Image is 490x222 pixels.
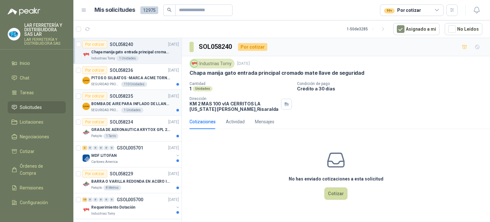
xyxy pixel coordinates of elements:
p: BOMBA DE AIRE PARA INFLADO DE LLANTAS DE BICICLETA [91,101,171,107]
a: Licitaciones [8,116,66,128]
a: Configuración [8,196,66,209]
img: Company Logo [8,28,20,40]
p: GRASA DE AERONAUTICA KRYTOX GPL 207 (SE ADJUNTA IMAGEN DE REFERENCIA) [91,127,171,133]
p: [DATE] [168,119,179,125]
p: GSOL005701 [117,146,143,150]
p: [DATE] [168,145,179,151]
img: Company Logo [82,51,90,58]
p: BARRA O VARILLA REDONDA EN ACERO INOXIDABLE DE 2" O 50 MM [91,179,171,185]
div: 1 Unidades [116,56,138,61]
span: 12975 [140,6,158,14]
p: [DATE] [168,171,179,177]
span: Solicitudes [20,104,42,111]
p: LAR FERRETERÍA Y DISTRIBUIDORA SAS LAR [24,23,66,36]
p: KM 2 MAS 100 vIA CERRITOS LA [US_STATE] [PERSON_NAME] , Risaralda [189,101,278,112]
img: Company Logo [191,60,198,67]
p: [DATE] [168,93,179,99]
a: Tareas [8,87,66,99]
h3: SOL058240 [199,42,233,52]
a: Remisiones [8,182,66,194]
a: Por cotizarSOL058229[DATE] Company LogoBARRA O VARILLA REDONDA EN ACERO INOXIDABLE DE 2" O 50 MMP... [73,167,182,193]
div: Cotizaciones [189,118,216,125]
span: Configuración [20,199,48,206]
div: Mensajes [255,118,274,125]
div: 1 Unidades [121,108,143,113]
a: Órdenes de Compra [8,160,66,179]
p: Patojito [91,185,102,190]
a: Cotizar [8,145,66,157]
p: SOL058235 [110,94,133,98]
div: 99+ [384,8,395,13]
p: SOL058234 [110,120,133,124]
span: search [167,8,172,12]
p: Requerimiento Dotación [91,204,135,211]
h1: Mis solicitudes [94,5,135,15]
a: Solicitudes [8,101,66,113]
a: Por cotizarSOL058236[DATE] Company LogoPITOS O SILBATOS -MARCA ACME TORNADO 635SEGURIDAD PROVISER... [73,64,182,90]
p: SOL058236 [110,68,133,73]
span: Remisiones [20,184,43,191]
div: Actividad [226,118,245,125]
p: SOL058229 [110,172,133,176]
p: Condición de pago [297,81,487,86]
p: PITOS O SILBATOS -MARCA ACME TORNADO 635 [91,75,171,81]
p: SOL058240 [110,42,133,47]
div: Industrias Tomy [189,59,234,68]
img: Company Logo [82,206,90,214]
p: [DATE] [168,42,179,48]
img: Company Logo [82,103,90,110]
a: Por cotizarSOL058240[DATE] Company LogoChapa manija gato entrada principal cromado mate llave de ... [73,38,182,64]
div: 0 [109,146,114,150]
img: Company Logo [82,128,90,136]
div: Por cotizar [82,41,107,48]
span: Tareas [20,89,34,96]
div: Por cotizar [82,66,107,74]
span: Inicio [20,60,30,67]
div: 0 [99,146,103,150]
p: Patojito [91,134,102,139]
div: Por cotizar [82,170,107,178]
p: 1 [189,86,191,91]
div: Por cotizar [82,118,107,126]
button: Asignado a mi [393,23,440,35]
a: Por cotizarSOL058234[DATE] Company LogoGRASA DE AERONAUTICA KRYTOX GPL 207 (SE ADJUNTA IMAGEN DE ... [73,116,182,142]
div: 0 [99,197,103,202]
p: GSOL005700 [117,197,143,202]
span: Órdenes de Compra [20,163,60,177]
img: Logo peakr [8,8,40,15]
div: Unidades [193,86,212,91]
span: Licitaciones [20,119,43,126]
div: 0 [93,146,98,150]
div: 0 [104,146,109,150]
p: Cantidad [189,81,292,86]
a: Inicio [8,57,66,69]
span: Negociaciones [20,133,49,140]
a: 10 0 0 0 0 0 GSOL005700[DATE] Company LogoRequerimiento DotaciónIndustrias Tomy [82,196,180,216]
a: Por cotizarSOL058235[DATE] Company LogoBOMBA DE AIRE PARA INFLADO DE LLANTAS DE BICICLETASEGURIDA... [73,90,182,116]
div: 1 - 50 de 3285 [347,24,388,34]
p: [DATE] [237,61,250,67]
p: MDF LITOFAN [91,153,117,159]
img: Company Logo [82,77,90,84]
img: Company Logo [82,180,90,188]
div: 110 Unidades [121,82,147,87]
div: 0 [93,197,98,202]
p: Dirección [189,96,278,101]
a: Negociaciones [8,131,66,143]
p: Industrias Tomy [91,211,115,216]
p: SEGURIDAD PROVISER LTDA [91,82,120,87]
span: Chat [20,74,29,81]
div: 0 [109,197,114,202]
div: 10 [82,197,87,202]
p: SEGURIDAD PROVISER LTDA [91,108,120,113]
p: [DATE] [168,67,179,73]
p: LAR FERRETERÍA Y DISTRIBUIDORA SAS [24,38,66,45]
p: Cartones America [91,159,118,165]
p: Crédito a 30 días [297,86,487,91]
button: No Leídos [445,23,482,35]
p: Chapa manija gato entrada principal cromado mate llave de seguridad [91,49,171,55]
div: 0 [88,146,93,150]
p: [DATE] [168,197,179,203]
h3: No has enviado cotizaciones a esta solicitud [289,175,383,182]
p: Chapa manija gato entrada principal cromado mate llave de seguridad [189,70,364,76]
